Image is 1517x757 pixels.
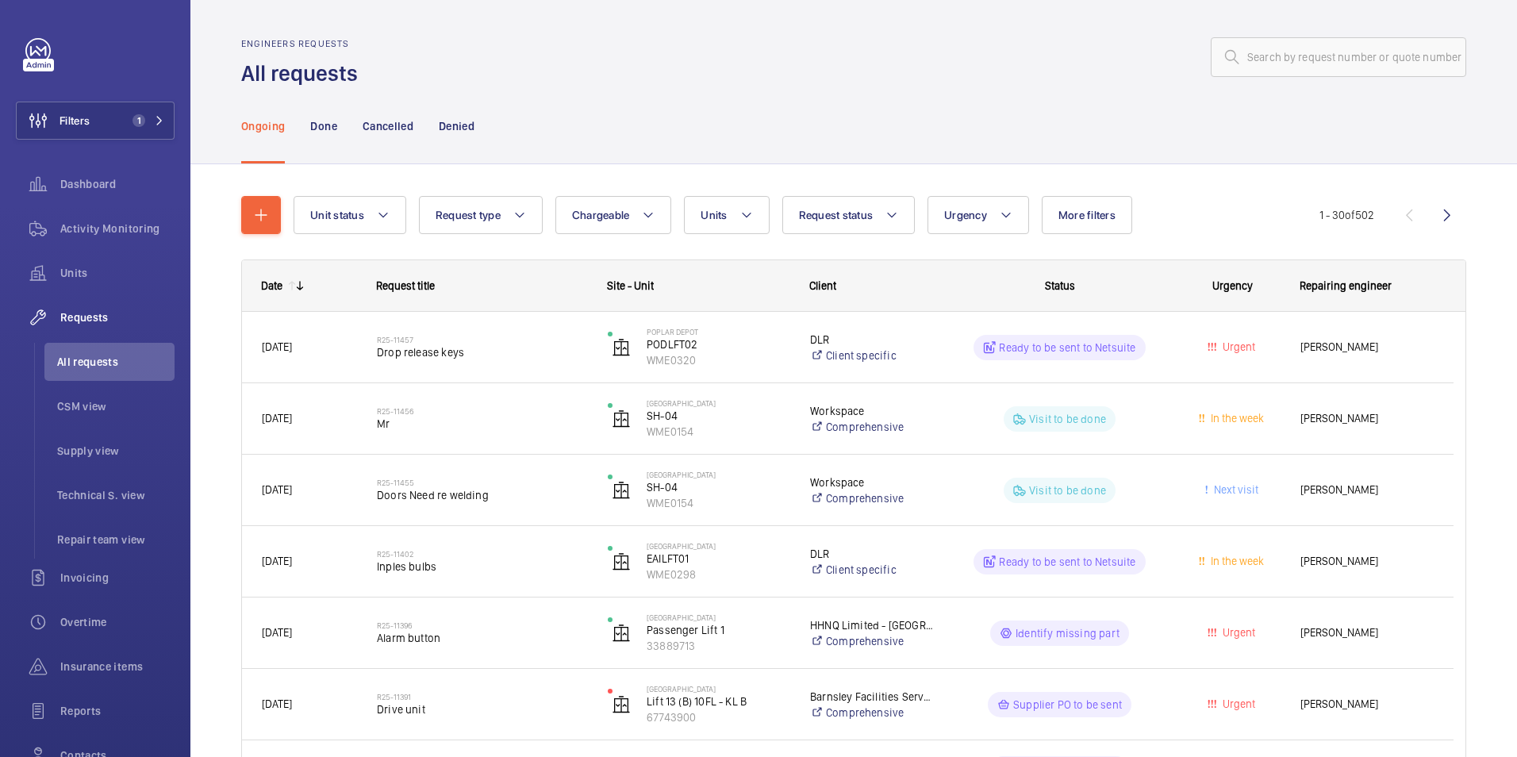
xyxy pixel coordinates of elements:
h2: Engineers requests [241,38,367,49]
span: CSM view [57,398,175,414]
span: Next visit [1211,483,1258,496]
p: SH-04 [647,479,789,495]
img: elevator.svg [612,409,631,428]
span: [DATE] [262,340,292,353]
button: Request type [419,196,543,234]
p: Visit to be done [1029,411,1106,427]
span: In the week [1208,412,1264,425]
p: PODLFT02 [647,336,789,352]
span: Supply view [57,443,175,459]
div: Date [261,279,282,292]
span: Reports [60,703,175,719]
p: Ongoing [241,118,285,134]
button: Units [684,196,769,234]
p: WME0298 [647,567,789,582]
p: [GEOGRAPHIC_DATA] [647,470,789,479]
img: elevator.svg [612,695,631,714]
div: Press SPACE to select this row. [242,669,1454,740]
span: of [1345,209,1355,221]
span: Overtime [60,614,175,630]
span: [PERSON_NAME] [1300,481,1434,499]
span: Insurance items [60,659,175,674]
span: Dashboard [60,176,175,192]
p: Passenger Lift 1 [647,622,789,638]
span: [DATE] [262,412,292,425]
span: Units [60,265,175,281]
p: SH-04 [647,408,789,424]
p: [GEOGRAPHIC_DATA] [647,398,789,408]
button: Urgency [927,196,1029,234]
span: [PERSON_NAME] [1300,409,1434,428]
span: Technical S. view [57,487,175,503]
span: Requests [60,309,175,325]
span: All requests [57,354,175,370]
span: In the week [1208,555,1264,567]
span: Repairing engineer [1300,279,1392,292]
p: DLR [810,332,934,348]
span: Invoicing [60,570,175,586]
p: Workspace [810,403,934,419]
span: Drop release keys [377,344,587,360]
p: Supplier PO to be sent [1013,697,1122,713]
p: 67743900 [647,709,789,725]
p: Done [310,118,336,134]
a: Comprehensive [810,419,934,435]
p: WME0154 [647,495,789,511]
span: [DATE] [262,697,292,710]
h2: R25-11455 [377,478,587,487]
span: Status [1045,279,1075,292]
p: EAILFT01 [647,551,789,567]
h2: R25-11402 [377,549,587,559]
span: Request status [799,209,874,221]
p: [GEOGRAPHIC_DATA] [647,684,789,694]
p: Visit to be done [1029,482,1106,498]
p: HHNQ Limited - [GEOGRAPHIC_DATA] [810,617,934,633]
img: elevator.svg [612,552,631,571]
a: Comprehensive [810,633,934,649]
p: Cancelled [363,118,413,134]
span: [PERSON_NAME] [1300,552,1434,571]
p: Identify missing part [1016,625,1120,641]
span: Site - Unit [607,279,654,292]
span: Mr [377,416,587,432]
span: [DATE] [262,555,292,567]
h2: R25-11391 [377,692,587,701]
button: Unit status [294,196,406,234]
h2: R25-11396 [377,621,587,630]
h1: All requests [241,59,367,88]
span: Inples bulbs [377,559,587,574]
p: Lift 13 (B) 10FL - KL B [647,694,789,709]
span: Urgent [1219,340,1255,353]
p: DLR [810,546,934,562]
img: elevator.svg [612,338,631,357]
span: [PERSON_NAME] [1300,695,1434,713]
p: 33889713 [647,638,789,654]
p: Workspace [810,475,934,490]
span: Units [701,209,727,221]
span: [DATE] [262,626,292,639]
span: Alarm button [377,630,587,646]
span: [DATE] [262,483,292,496]
span: Urgent [1219,626,1255,639]
span: Drive unit [377,701,587,717]
span: Request title [376,279,435,292]
input: Search by request number or quote number [1211,37,1466,77]
h2: R25-11457 [377,335,587,344]
a: Client specific [810,348,934,363]
span: More filters [1058,209,1116,221]
span: [PERSON_NAME] [1300,624,1434,642]
span: 1 - 30 502 [1319,209,1374,221]
img: elevator.svg [612,624,631,643]
button: More filters [1042,196,1132,234]
p: Poplar Depot [647,327,789,336]
h2: R25-11456 [377,406,587,416]
span: Urgency [1212,279,1253,292]
span: Filters [60,113,90,129]
span: Activity Monitoring [60,221,175,236]
span: Client [809,279,836,292]
img: elevator.svg [612,481,631,500]
p: Ready to be sent to Netsuite [999,340,1135,355]
p: Denied [439,118,474,134]
span: Chargeable [572,209,630,221]
span: Doors Need re welding [377,487,587,503]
